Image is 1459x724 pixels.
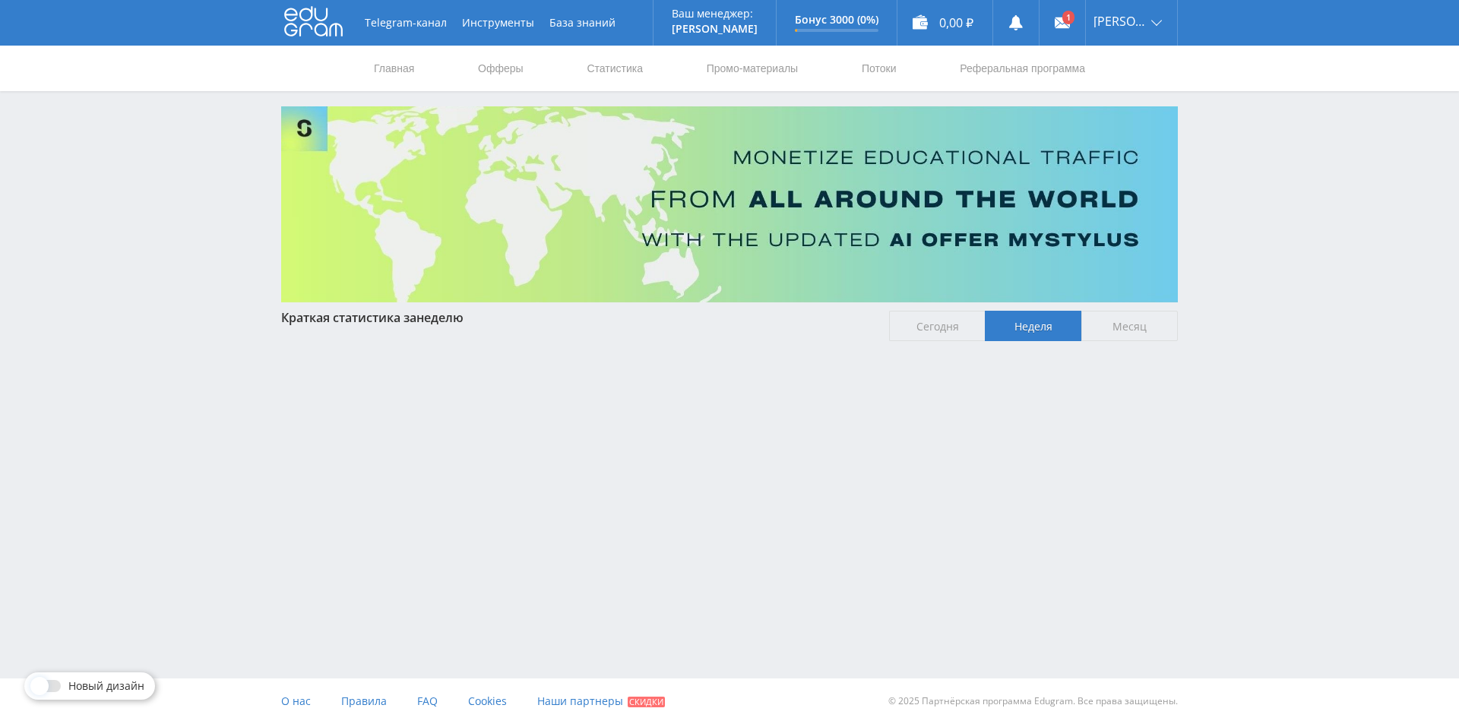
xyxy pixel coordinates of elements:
p: Бонус 3000 (0%) [795,14,878,26]
img: Banner [281,106,1178,302]
span: Скидки [628,697,665,707]
span: FAQ [417,694,438,708]
div: Краткая статистика за [281,311,874,324]
span: Неделя [985,311,1081,341]
div: © 2025 Партнёрская программа Edugram. Все права защищены. [737,678,1178,724]
a: Реферальная программа [958,46,1087,91]
span: Сегодня [889,311,986,341]
a: Офферы [476,46,525,91]
p: Ваш менеджер: [672,8,758,20]
span: Месяц [1081,311,1178,341]
span: [PERSON_NAME] [1093,15,1147,27]
p: [PERSON_NAME] [672,23,758,35]
span: Правила [341,694,387,708]
a: FAQ [417,678,438,724]
span: Cookies [468,694,507,708]
a: Промо-материалы [705,46,799,91]
a: Главная [372,46,416,91]
a: Правила [341,678,387,724]
a: Наши партнеры Скидки [537,678,665,724]
span: Наши партнеры [537,694,623,708]
a: Статистика [585,46,644,91]
span: неделю [416,309,464,326]
span: Новый дизайн [68,680,144,692]
a: О нас [281,678,311,724]
a: Потоки [860,46,898,91]
a: Cookies [468,678,507,724]
span: О нас [281,694,311,708]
